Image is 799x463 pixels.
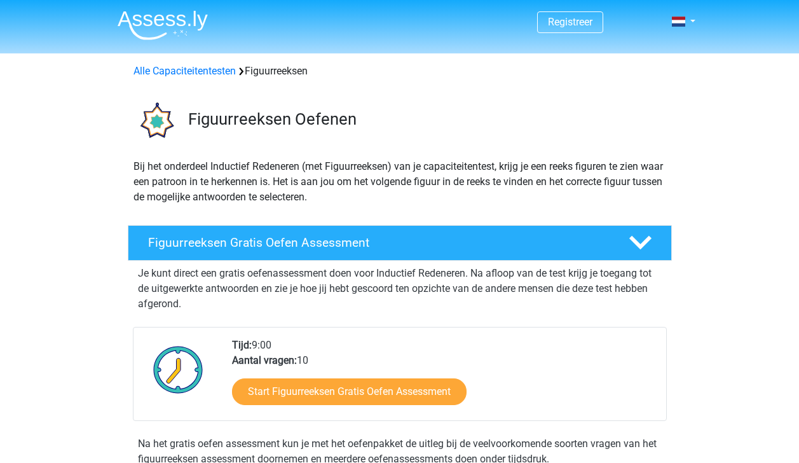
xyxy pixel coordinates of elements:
b: Aantal vragen: [232,354,297,366]
div: Figuurreeksen [128,64,671,79]
a: Figuurreeksen Gratis Oefen Assessment [123,225,677,261]
b: Tijd: [232,339,252,351]
img: Klok [146,338,210,401]
img: figuurreeksen [128,94,182,148]
h4: Figuurreeksen Gratis Oefen Assessment [148,235,608,250]
a: Alle Capaciteitentesten [133,65,236,77]
p: Bij het onderdeel Inductief Redeneren (met Figuurreeksen) van je capaciteitentest, krijg je een r... [133,159,666,205]
p: Je kunt direct een gratis oefenassessment doen voor Inductief Redeneren. Na afloop van de test kr... [138,266,662,312]
img: Assessly [118,10,208,40]
a: Registreer [548,16,592,28]
a: Start Figuurreeksen Gratis Oefen Assessment [232,378,467,405]
div: 9:00 10 [222,338,666,420]
h3: Figuurreeksen Oefenen [188,109,662,129]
